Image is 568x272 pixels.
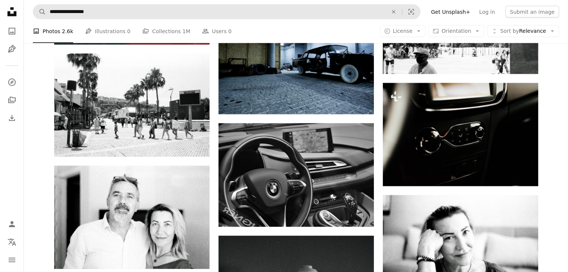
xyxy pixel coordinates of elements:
a: Photos [4,24,19,39]
a: Illustrations [4,42,19,57]
a: Explore [4,75,19,90]
button: Search Unsplash [33,5,46,19]
span: Sort by [500,28,519,34]
a: Collections 1M [142,19,190,43]
span: 0 [127,27,131,35]
button: Submit an image [505,6,559,18]
button: Menu [4,253,19,268]
a: a black and white photo of a man and a woman [54,214,209,221]
button: Orientation [428,25,484,37]
img: a black and white photo of a man and a woman [54,166,209,269]
a: a close up of a car's dashboard with a television [383,131,538,138]
a: an old car is parked in a garage [218,59,374,66]
a: Home — Unsplash [4,4,19,21]
a: Illustrations 0 [85,19,130,43]
a: Get Unsplash+ [426,6,475,18]
span: 0 [228,27,232,35]
button: Visual search [402,5,420,19]
a: a black and white photo of a woman in a living room [383,243,538,250]
img: a black and white photo of people walking down a street [54,54,209,157]
span: Relevance [500,28,546,35]
button: License [380,25,426,37]
a: Users 0 [202,19,232,43]
form: Find visuals sitewide [33,4,420,19]
button: Language [4,235,19,250]
span: 1M [182,27,190,35]
img: a close up of a car's dashboard with a television [383,83,538,186]
img: an old car is parked in a garage [218,11,374,114]
img: black and silver bmw steering wheel [218,123,374,227]
a: Download History [4,111,19,126]
span: Orientation [441,28,471,34]
a: black and silver bmw steering wheel [218,171,374,178]
span: License [393,28,413,34]
a: Log in / Sign up [4,217,19,232]
button: Sort byRelevance [487,25,559,37]
a: Collections [4,93,19,108]
a: a black and white photo of people walking down a street [54,102,209,108]
button: Clear [385,5,402,19]
a: Log in [475,6,499,18]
